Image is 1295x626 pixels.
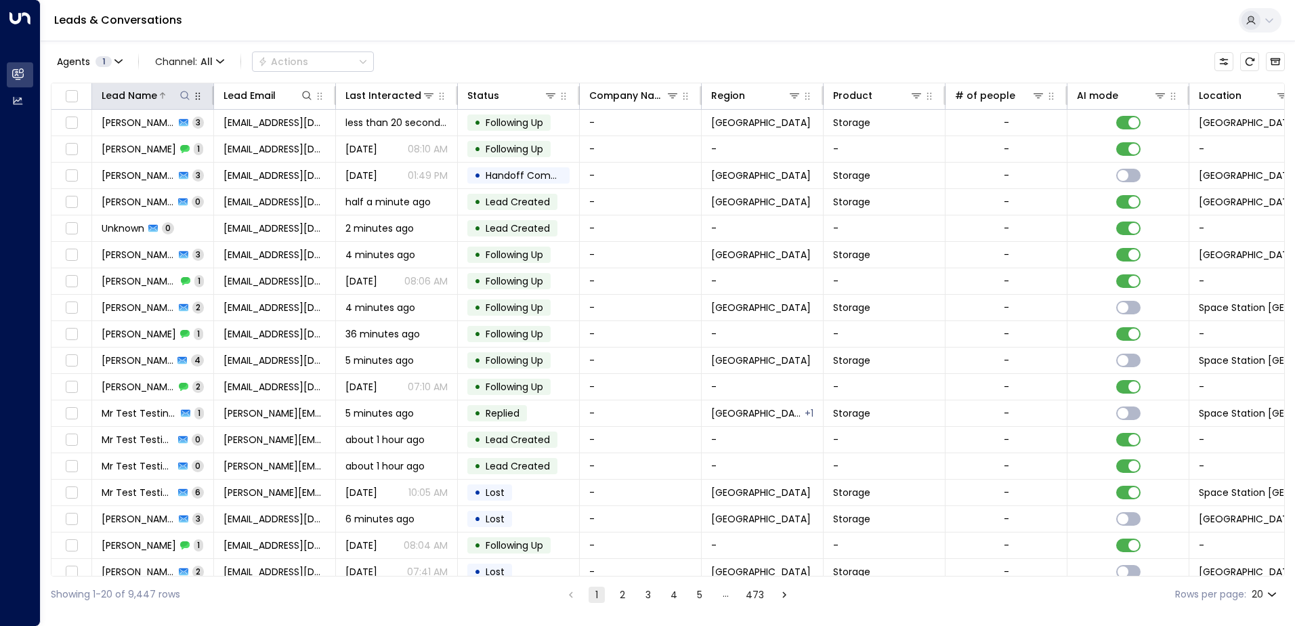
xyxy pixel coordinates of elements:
[191,354,204,366] span: 4
[474,428,481,451] div: •
[63,194,80,211] span: Toggle select row
[580,453,702,479] td: -
[486,406,519,420] span: Replied
[486,512,505,526] span: Lost
[102,565,175,579] span: Leanne Sturch
[224,116,326,129] span: tadmota@amazon.co.uk
[1004,274,1009,288] div: -
[63,247,80,264] span: Toggle select row
[580,374,702,400] td: -
[702,374,824,400] td: -
[711,512,811,526] span: Birmingham
[102,87,192,104] div: Lead Name
[102,380,175,394] span: Sharn Khan
[192,513,204,524] span: 3
[63,167,80,184] span: Toggle select row
[711,486,811,499] span: London
[580,295,702,320] td: -
[1004,354,1009,367] div: -
[224,87,314,104] div: Lead Email
[640,587,656,603] button: Go to page 3
[711,87,801,104] div: Region
[102,248,175,262] span: Gwen Townsend d
[252,51,374,72] div: Button group with a nested menu
[1214,52,1233,71] button: Customize
[102,116,175,129] span: Tadeo Mota
[192,117,204,128] span: 3
[580,268,702,294] td: -
[824,268,946,294] td: -
[345,486,377,499] span: Aug 15, 2025
[63,432,80,448] span: Toggle select row
[224,380,326,394] span: sharnkhan50@gmail.com
[580,533,702,558] td: -
[580,427,702,453] td: -
[474,270,481,293] div: •
[717,587,734,603] div: …
[345,539,377,552] span: Aug 18, 2025
[1004,195,1009,209] div: -
[486,248,543,262] span: Following Up
[150,52,230,71] button: Channel:All
[102,539,176,552] span: Leanne Sturch
[474,296,481,319] div: •
[711,301,811,314] span: Birmingham
[1004,248,1009,262] div: -
[711,248,811,262] span: Birmingham
[580,506,702,532] td: -
[474,111,481,134] div: •
[192,486,204,498] span: 6
[63,299,80,316] span: Toggle select row
[580,400,702,426] td: -
[1004,301,1009,314] div: -
[1004,327,1009,341] div: -
[833,87,872,104] div: Product
[102,195,174,209] span: Christopher Foster
[345,195,431,209] span: half a minute ago
[224,486,326,499] span: nigel@tuchdesign.com
[486,301,543,314] span: Following Up
[1004,222,1009,235] div: -
[776,587,792,603] button: Go to next page
[486,222,550,235] span: Lead Created
[63,458,80,475] span: Toggle select row
[345,248,415,262] span: 4 minutes ago
[192,249,204,260] span: 3
[580,480,702,505] td: -
[580,321,702,347] td: -
[192,566,204,577] span: 2
[194,407,204,419] span: 1
[102,433,174,446] span: Mr Test Testing Test Testing
[345,87,436,104] div: Last Interacted
[833,195,870,209] span: Storage
[102,274,177,288] span: Gwen Townsend d
[224,459,326,473] span: nigel@tuchdesign.com
[666,587,682,603] button: Go to page 4
[1004,169,1009,182] div: -
[580,559,702,585] td: -
[580,189,702,215] td: -
[192,301,204,313] span: 2
[1077,87,1167,104] div: AI mode
[345,116,448,129] span: less than 20 seconds ago
[192,169,204,181] span: 3
[711,565,811,579] span: Birmingham
[1199,406,1291,420] span: Space Station Chiswick
[1175,587,1246,602] label: Rows per page:
[57,57,90,66] span: Agents
[824,321,946,347] td: -
[102,512,175,526] span: Leanne Sturch
[102,169,175,182] span: Tadeo Mota
[702,268,824,294] td: -
[224,248,326,262] span: dollygirl1302@gmail.com
[224,327,326,341] span: sidmistry247@icloud.com
[192,196,204,207] span: 0
[955,87,1015,104] div: # of people
[805,406,813,420] div: London
[63,511,80,528] span: Toggle select row
[63,273,80,290] span: Toggle select row
[614,587,631,603] button: Go to page 2
[474,322,481,346] div: •
[51,52,127,71] button: Agents1
[63,141,80,158] span: Toggle select row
